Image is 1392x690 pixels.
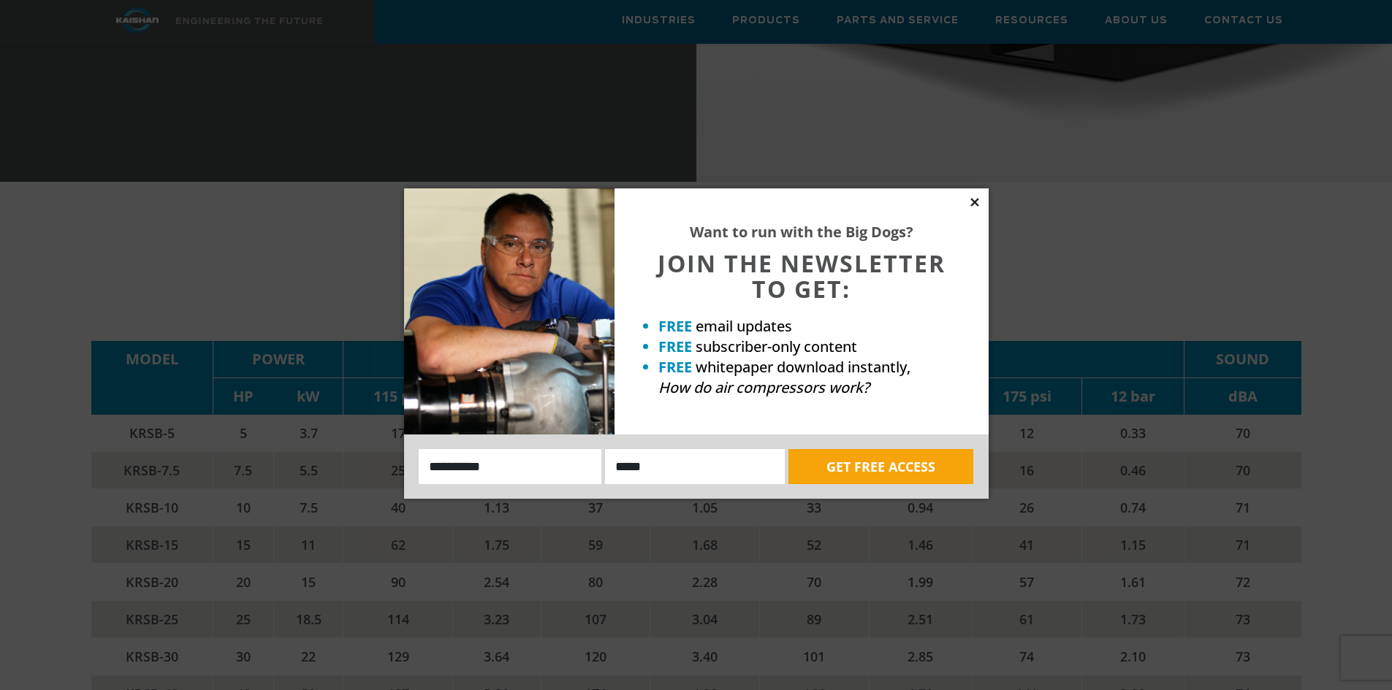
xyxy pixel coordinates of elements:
span: JOIN THE NEWSLETTER TO GET: [658,248,946,304]
button: GET FREE ACCESS [788,449,973,484]
em: How do air compressors work? [658,377,870,397]
strong: FREE [658,357,692,377]
strong: FREE [658,316,692,336]
button: Close [968,196,981,209]
input: Name: [419,449,602,484]
span: subscriber-only content [696,337,857,356]
strong: FREE [658,337,692,356]
strong: Want to run with the Big Dogs? [690,222,913,242]
span: email updates [696,316,792,336]
span: whitepaper download instantly, [696,357,910,377]
input: Email [605,449,785,484]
